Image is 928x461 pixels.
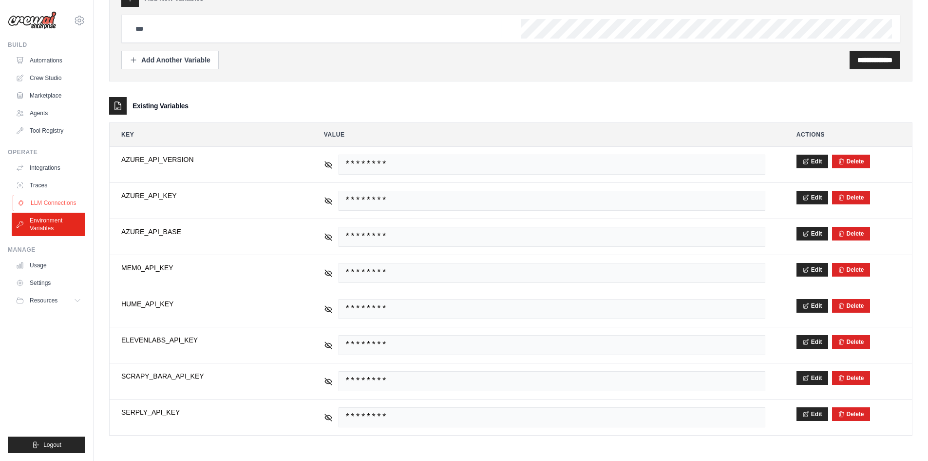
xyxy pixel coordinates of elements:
a: Environment Variables [12,213,85,236]
button: Add Another Variable [121,51,219,69]
button: Edit [796,371,828,385]
th: Actions [785,123,912,146]
a: Usage [12,258,85,273]
button: Delete [838,266,864,274]
a: LLM Connections [13,195,86,211]
span: ELEVENLABS_API_KEY [121,335,293,345]
span: SCRAPY_BARA_API_KEY [121,371,293,381]
button: Edit [796,335,828,349]
button: Edit [796,407,828,421]
a: Tool Registry [12,123,85,139]
a: Traces [12,178,85,193]
th: Key [110,123,304,146]
div: Operate [8,148,85,156]
button: Delete [838,230,864,238]
a: Integrations [12,160,85,176]
div: Build [8,41,85,49]
a: Marketplace [12,88,85,103]
button: Edit [796,191,828,204]
th: Value [312,123,777,146]
h3: Existing Variables [133,101,189,111]
span: Resources [30,297,57,304]
span: HUME_API_KEY [121,299,293,309]
button: Edit [796,155,828,168]
a: Automations [12,53,85,68]
button: Edit [796,227,828,241]
a: Crew Studio [12,70,85,86]
div: Manage [8,246,85,254]
span: AZURE_API_BASE [121,227,293,237]
button: Delete [838,158,864,165]
div: Add Another Variable [130,55,210,65]
button: Delete [838,410,864,418]
button: Delete [838,194,864,201]
span: AZURE_API_VERSION [121,155,293,164]
span: MEM0_API_KEY [121,263,293,273]
button: Resources [12,293,85,308]
span: AZURE_API_KEY [121,191,293,200]
button: Delete [838,302,864,310]
button: Delete [838,338,864,346]
a: Agents [12,105,85,121]
button: Delete [838,374,864,382]
a: Settings [12,275,85,291]
span: SERPLY_API_KEY [121,407,293,417]
span: Logout [43,441,61,449]
button: Edit [796,299,828,313]
button: Edit [796,263,828,277]
img: Logo [8,11,57,30]
button: Logout [8,437,85,453]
